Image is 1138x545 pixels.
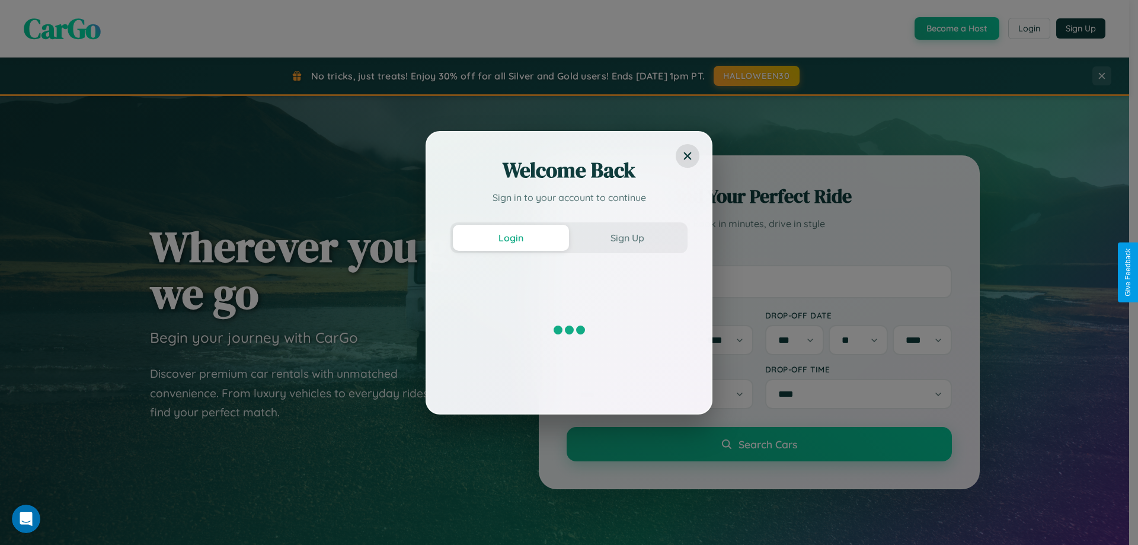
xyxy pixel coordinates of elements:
h2: Welcome Back [450,156,688,184]
button: Sign Up [569,225,685,251]
p: Sign in to your account to continue [450,190,688,205]
iframe: Intercom live chat [12,505,40,533]
div: Give Feedback [1124,248,1132,297]
button: Login [453,225,569,251]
